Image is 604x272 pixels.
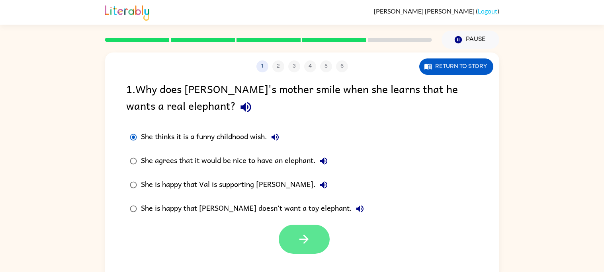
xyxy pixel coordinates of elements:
button: She thinks it is a funny childhood wish. [267,129,283,145]
button: She is happy that [PERSON_NAME] doesn't want a toy elephant. [352,201,368,217]
div: She is happy that [PERSON_NAME] doesn't want a toy elephant. [141,201,368,217]
span: [PERSON_NAME] [PERSON_NAME] [374,7,476,15]
button: 1 [256,60,268,72]
div: ( ) [374,7,499,15]
button: She is happy that Val is supporting [PERSON_NAME]. [316,177,332,193]
div: She thinks it is a funny childhood wish. [141,129,283,145]
img: Literably [105,3,149,21]
a: Logout [478,7,497,15]
div: 1 . Why does [PERSON_NAME]'s mother smile when she learns that he wants a real elephant? [126,80,478,117]
div: She is happy that Val is supporting [PERSON_NAME]. [141,177,332,193]
button: Pause [442,31,499,49]
button: She agrees that it would be nice to have an elephant. [316,153,332,169]
div: She agrees that it would be nice to have an elephant. [141,153,332,169]
button: Return to story [419,58,493,75]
